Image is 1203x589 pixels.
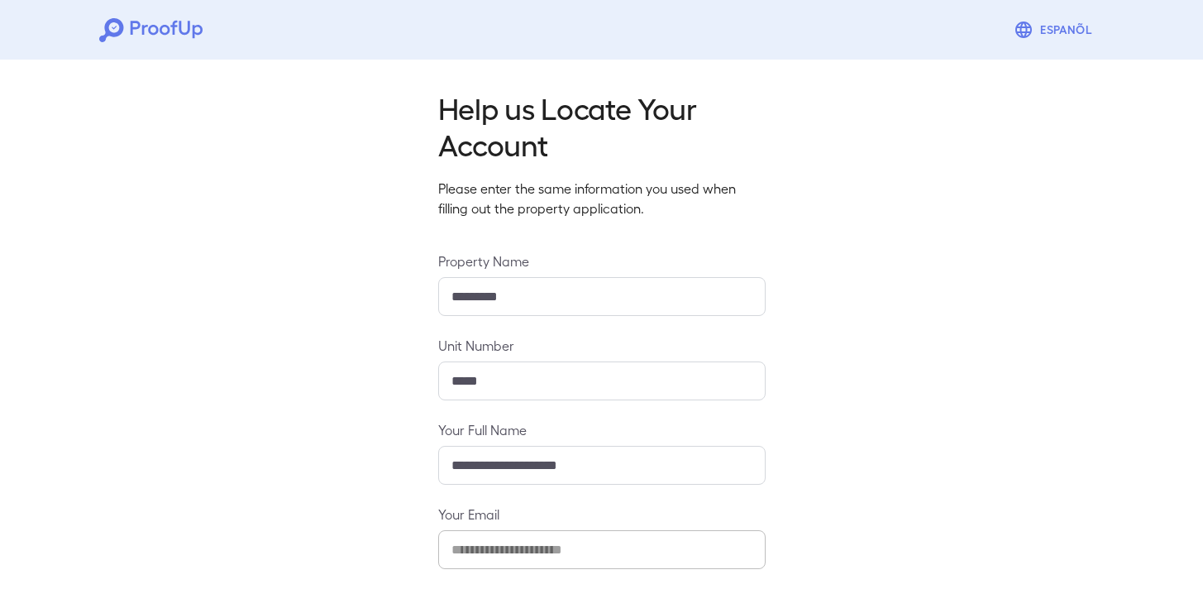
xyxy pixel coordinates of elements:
[438,251,766,271] label: Property Name
[438,505,766,524] label: Your Email
[438,89,766,162] h2: Help us Locate Your Account
[438,420,766,439] label: Your Full Name
[438,336,766,355] label: Unit Number
[1007,13,1104,46] button: Espanõl
[438,179,766,218] p: Please enter the same information you used when filling out the property application.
